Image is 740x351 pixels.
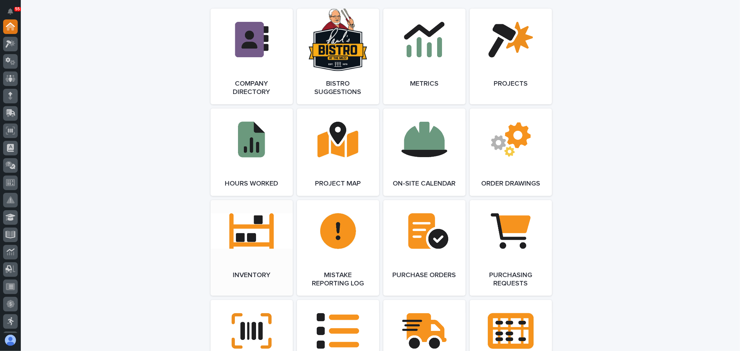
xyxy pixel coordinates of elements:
[211,9,293,104] a: Company Directory
[297,9,379,104] a: Bistro Suggestions
[15,7,20,11] p: 55
[297,200,379,296] a: Mistake Reporting Log
[297,109,379,196] a: Project Map
[383,109,466,196] a: On-Site Calendar
[211,109,293,196] a: Hours Worked
[3,333,18,348] button: users-avatar
[383,200,466,296] a: Purchase Orders
[470,200,552,296] a: Purchasing Requests
[383,9,466,104] a: Metrics
[470,9,552,104] a: Projects
[211,200,293,296] a: Inventory
[3,4,18,19] button: Notifications
[9,8,18,19] div: Notifications55
[470,109,552,196] a: Order Drawings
